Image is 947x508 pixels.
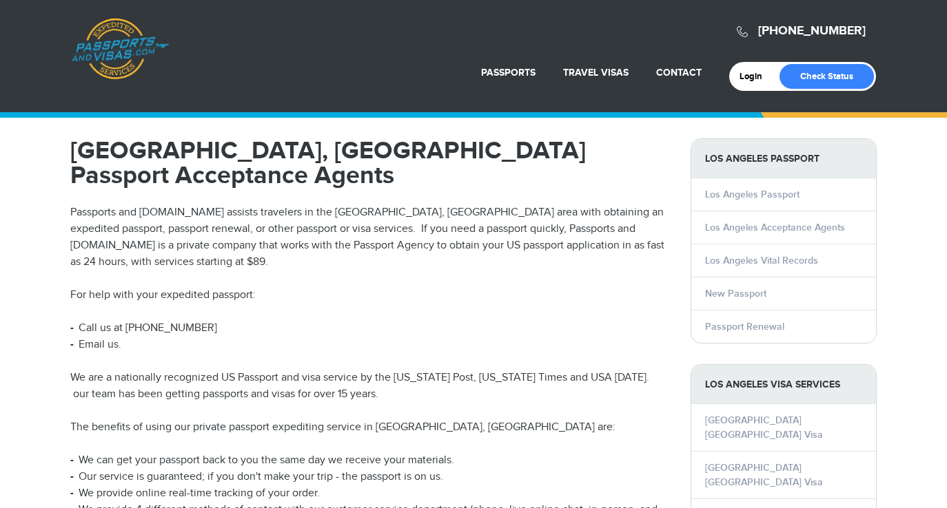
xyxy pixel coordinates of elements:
a: New Passport [705,288,766,299]
li: Our service is guaranteed; if you don't make your trip - the passport is on us. [70,469,670,485]
a: Los Angeles Vital Records [705,255,818,266]
a: Travel Visas [563,67,629,78]
a: Contact [656,67,702,78]
li: We provide online real-time tracking of your order. [70,485,670,502]
li: Call us at [PHONE_NUMBER] [70,320,670,337]
a: Login [740,71,772,82]
h1: [GEOGRAPHIC_DATA], [GEOGRAPHIC_DATA] Passport Acceptance Agents [70,138,670,188]
a: [GEOGRAPHIC_DATA] [GEOGRAPHIC_DATA] Visa [705,414,823,441]
a: Passports [481,67,536,78]
a: Check Status [780,64,874,89]
a: [GEOGRAPHIC_DATA] [GEOGRAPHIC_DATA] Visa [705,462,823,488]
a: Passport Renewal [705,321,784,332]
a: Passports & [DOMAIN_NAME] [71,18,169,80]
p: For help with your expedited passport: [70,287,670,304]
li: Email us. [70,337,670,353]
a: [PHONE_NUMBER] [758,23,866,39]
a: Los Angeles Passport [705,189,800,200]
li: We can get your passport back to you the same day we receive your materials. [70,452,670,469]
p: The benefits of using our private passport expediting service in [GEOGRAPHIC_DATA], [GEOGRAPHIC_D... [70,419,670,436]
p: We are a nationally recognized US Passport and visa service by the [US_STATE] Post, [US_STATE] Ti... [70,370,670,403]
p: Passports and [DOMAIN_NAME] assists travelers in the [GEOGRAPHIC_DATA], [GEOGRAPHIC_DATA] area wi... [70,204,670,271]
a: Los Angeles Acceptance Agents [705,222,845,233]
strong: Los Angeles Visa Services [691,365,876,404]
strong: Los Angeles Passport [691,139,876,178]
